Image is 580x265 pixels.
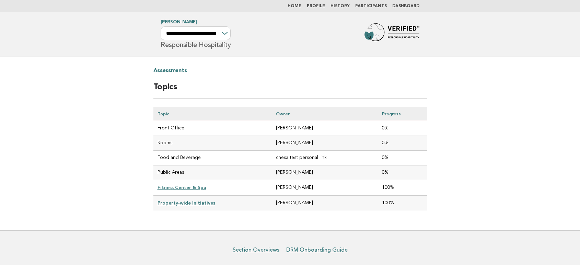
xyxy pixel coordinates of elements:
[378,196,427,211] td: 100%
[153,65,187,76] a: Assessments
[286,246,348,253] a: DRM Onboarding Guide
[378,150,427,165] td: 0%
[153,107,272,121] th: Topic
[161,20,197,24] a: [PERSON_NAME]
[272,180,378,196] td: [PERSON_NAME]
[272,136,378,150] td: [PERSON_NAME]
[364,23,419,45] img: Forbes Travel Guide
[288,4,301,8] a: Home
[378,121,427,136] td: 0%
[272,107,378,121] th: Owner
[378,136,427,150] td: 0%
[161,20,231,48] h1: Responsible Hospitality
[153,121,272,136] td: Front Office
[307,4,325,8] a: Profile
[233,246,279,253] a: Section Overviews
[153,82,427,99] h2: Topics
[272,150,378,165] td: chesa test personal link
[355,4,387,8] a: Participants
[158,185,206,190] a: Fitness Center & Spa
[153,150,272,165] td: Food and Beverage
[272,121,378,136] td: [PERSON_NAME]
[378,107,427,121] th: Progress
[378,165,427,180] td: 0%
[330,4,350,8] a: History
[272,196,378,211] td: [PERSON_NAME]
[153,136,272,150] td: Rooms
[153,165,272,180] td: Public Areas
[378,180,427,196] td: 100%
[272,165,378,180] td: [PERSON_NAME]
[392,4,419,8] a: Dashboard
[158,200,215,206] a: Property-wide Initiatives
